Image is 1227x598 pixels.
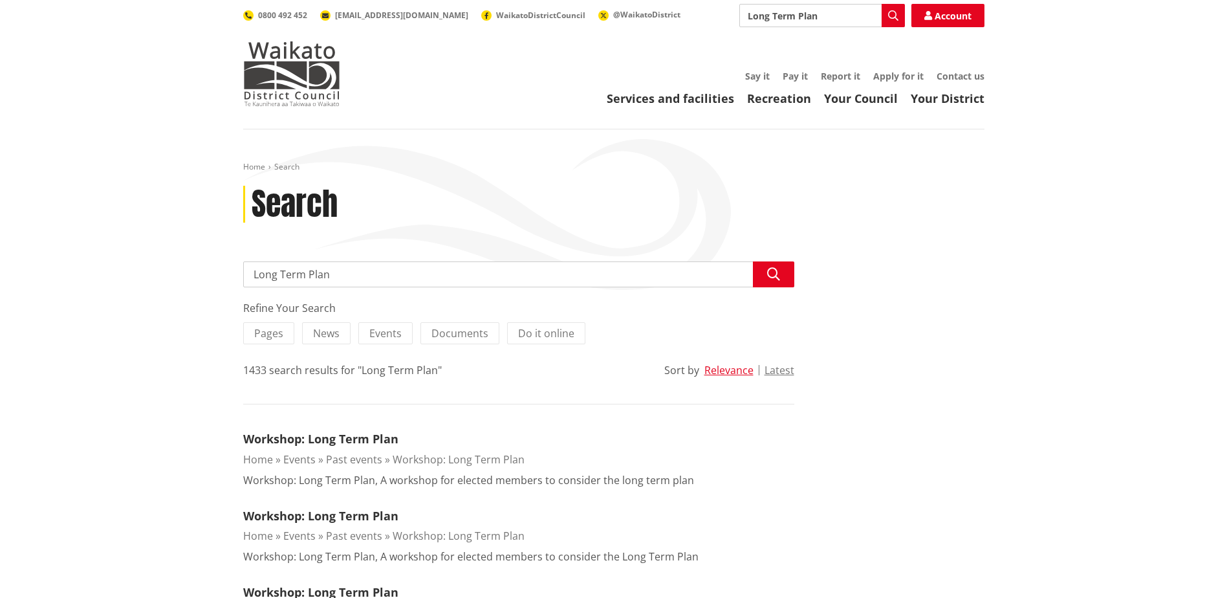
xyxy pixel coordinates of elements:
span: @WaikatoDistrict [613,9,680,20]
span: 0800 492 452 [258,10,307,21]
img: Waikato District Council - Te Kaunihera aa Takiwaa o Waikato [243,41,340,106]
a: Past events [326,529,382,543]
a: 0800 492 452 [243,10,307,21]
button: Latest [765,364,794,376]
a: Home [243,161,265,172]
a: Say it [745,70,770,82]
a: Home [243,529,273,543]
a: Home [243,452,273,467]
a: Workshop: Long Term Plan [393,529,525,543]
div: Refine Your Search [243,300,794,316]
span: News [313,326,340,340]
a: Apply for it [873,70,924,82]
h1: Search [252,186,338,223]
a: Workshop: Long Term Plan [243,431,398,447]
span: Documents [431,326,488,340]
a: Workshop: Long Term Plan [393,452,525,467]
button: Relevance [704,364,754,376]
div: 1433 search results for "Long Term Plan" [243,362,442,378]
span: Events [369,326,402,340]
div: Sort by [664,362,699,378]
a: Workshop: Long Term Plan [243,508,398,524]
a: Past events [326,452,382,467]
input: Search input [739,4,905,27]
nav: breadcrumb [243,162,984,173]
a: Recreation [747,91,811,106]
span: Do it online [518,326,574,340]
input: Search input [243,261,794,287]
span: Pages [254,326,283,340]
p: Workshop: Long Term Plan, A workshop for elected members to consider the long term plan [243,472,694,488]
a: Your Council [824,91,898,106]
a: Pay it [783,70,808,82]
a: Your District [911,91,984,106]
span: Search [274,161,299,172]
span: [EMAIL_ADDRESS][DOMAIN_NAME] [335,10,468,21]
a: [EMAIL_ADDRESS][DOMAIN_NAME] [320,10,468,21]
span: WaikatoDistrictCouncil [496,10,585,21]
a: Contact us [937,70,984,82]
a: Account [911,4,984,27]
a: WaikatoDistrictCouncil [481,10,585,21]
a: @WaikatoDistrict [598,9,680,20]
a: Report it [821,70,860,82]
a: Events [283,529,316,543]
a: Services and facilities [607,91,734,106]
p: Workshop: Long Term Plan, A workshop for elected members to consider the Long Term Plan [243,549,699,564]
a: Events [283,452,316,467]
